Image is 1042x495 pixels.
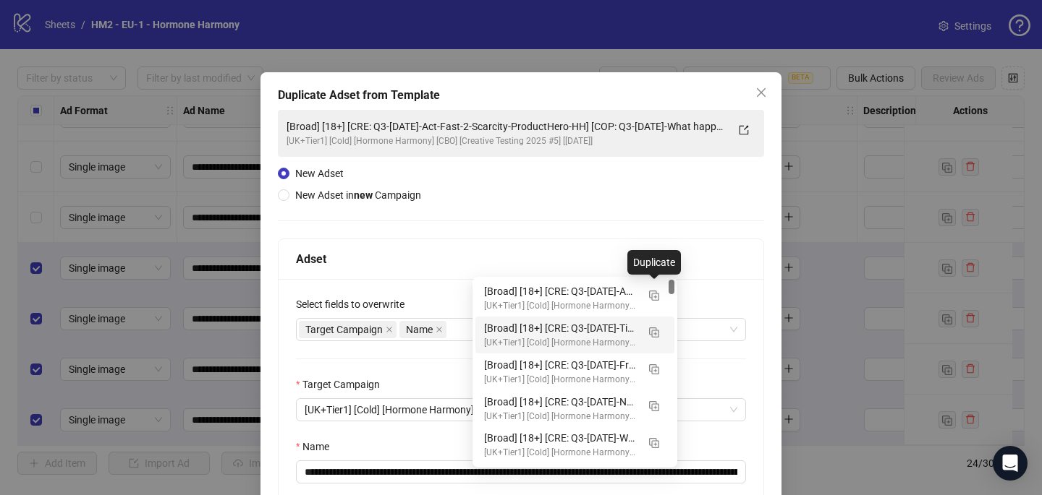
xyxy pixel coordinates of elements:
[296,460,746,483] input: Name
[643,357,666,380] button: Duplicate
[484,430,637,446] div: [Broad] [18+] [CRE: Q3-[DATE]-What-Happens-CortisolWeight-Testimonial-VO-HH] [COP: Q3-[DATE]-What...
[484,299,637,313] div: [UK+Tier1] [Cold] [Hormone Harmony] [CBO] [Creative Testing 2025 #5] [[DATE]]
[484,357,637,373] div: [Broad] [18+] [CRE: Q3-[DATE]-From-This-To-Sleep-Illustration-HH] [COP: Q3-[DATE]-What happens wh...
[305,322,383,337] span: Target Campaign
[296,250,746,268] div: Adset
[296,439,339,455] label: Name
[484,283,637,299] div: [Broad] [18+] [CRE: Q3-[DATE]-Act-Fast-2-Scarcity-ProductHero-HH] [COP: Q3-[DATE]-What happens wh...
[354,189,373,201] strong: new
[287,119,727,134] div: [Broad] [18+] [CRE: Q3-[DATE]-Act-Fast-2-Scarcity-ProductHero-HH] [COP: Q3-[DATE]-What happens wh...
[649,327,659,337] img: Duplicate
[299,321,397,338] span: Target Campaign
[475,390,674,427] div: [Broad] [18+] [CRE: Q3-08-AUG-2025-Not-Diet-Fat-HormoneImbalance-Illustration-HH] [COP: Q3-08-AUG...
[755,87,767,98] span: close
[296,296,414,312] label: Select fields to overwrite
[305,399,737,421] span: [UK+Tier1] [Cold] [Hormone Harmony] [CBO] [Creative Testing 2025 #5] [10 July 2025]
[295,168,344,179] span: New Adset
[475,317,674,353] div: [Broad] [18+] [CRE: Q3-08-AUG-2025-Timeline-Months-HH-2.4] [COP: Q3-08-AUG-2025-What happens when...
[739,125,749,135] span: export
[399,321,446,338] span: Name
[750,81,773,104] button: Close
[649,438,659,448] img: Duplicate
[643,283,666,306] button: Duplicate
[484,394,637,410] div: [Broad] [18+] [CRE: Q3-[DATE]-Not-Diet-Fat-HormoneImbalance-Illustration-HH] [COP: Q3-[DATE]-What...
[475,280,674,317] div: [Broad] [18+] [CRE: Q3-08-AUG-2025-Act-Fast-2-Scarcity-ProductHero-HH] [COP: Q3-08-AUG-2025-What ...
[278,87,764,104] div: Duplicate Adset from Template
[386,326,393,333] span: close
[484,320,637,336] div: [Broad] [18+] [CRE: Q3-[DATE]-Timeline-Months-HH-2.4] [COP: Q3-[DATE]-What happens when the most ...
[993,446,1028,481] div: Open Intercom Messenger
[475,353,674,390] div: [Broad] [18+] [CRE: Q3-08-AUG-2025-From-This-To-Sleep-Illustration-HH] [COP: Q3-08-AUG-2025-What ...
[295,189,421,201] span: New Adset in Campaign
[436,326,443,333] span: close
[296,376,389,392] label: Target Campaign
[287,134,727,148] div: [UK+Tier1] [Cold] [Hormone Harmony] [CBO] [Creative Testing 2025 #5] [[DATE]]
[406,322,433,337] span: Name
[475,426,674,463] div: [Broad] [18+] [CRE: Q3-09-SEP-2025-What-Happens-CortisolWeight-Testimonial-VO-HH] [COP: Q3-08-AUG...
[649,364,659,374] img: Duplicate
[484,446,637,460] div: [UK+Tier1] [Cold] [Hormone Harmony] [CBO] [Creative Testing 2025 #5] [[DATE]]
[484,336,637,350] div: [UK+Tier1] [Cold] [Hormone Harmony] [CBO] [Creative Testing 2025 #5] [[DATE]]
[649,290,659,301] img: Duplicate
[643,394,666,417] button: Duplicate
[643,430,666,453] button: Duplicate
[484,373,637,387] div: [UK+Tier1] [Cold] [Hormone Harmony] [CBO] [Creative Testing 2025 #5] [[DATE]]
[484,410,637,423] div: [UK+Tier1] [Cold] [Hormone Harmony] [CBO] [Creative Testing 2025 #5] [[DATE]]
[643,320,666,343] button: Duplicate
[649,401,659,411] img: Duplicate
